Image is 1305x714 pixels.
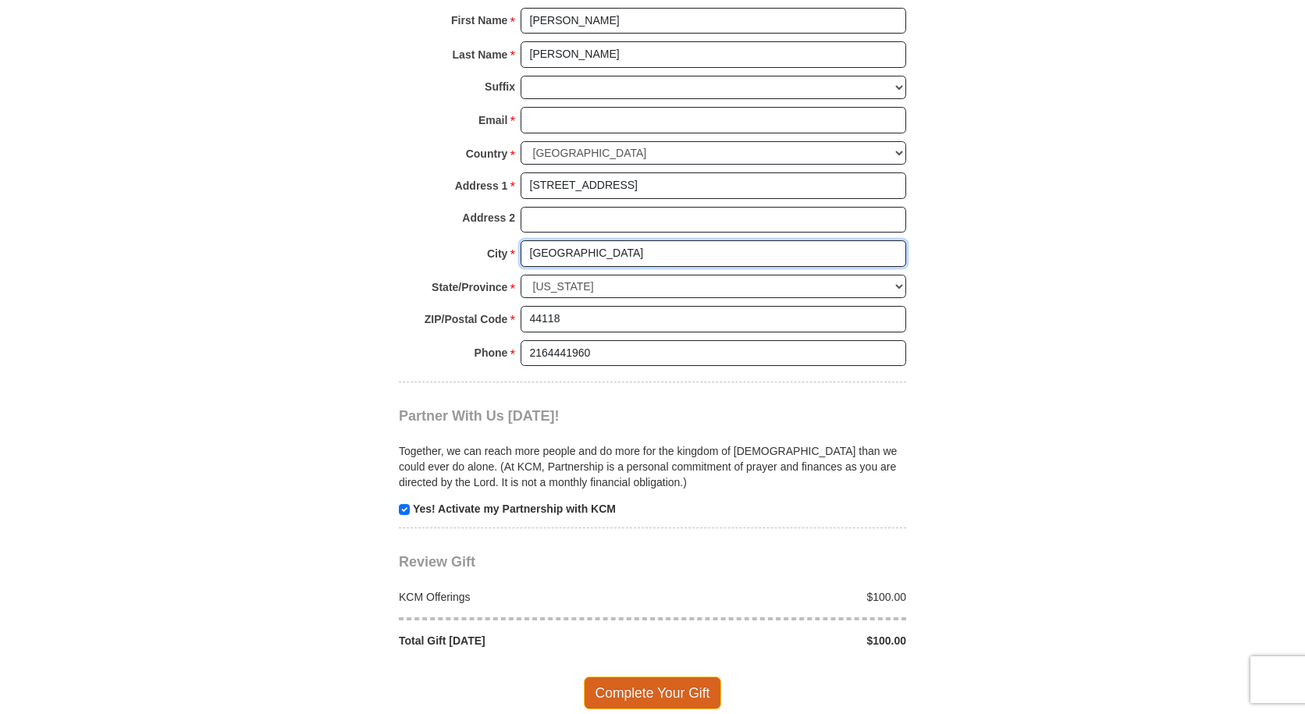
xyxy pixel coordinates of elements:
p: Together, we can reach more people and do more for the kingdom of [DEMOGRAPHIC_DATA] than we coul... [399,443,906,490]
strong: Address 2 [462,207,515,229]
strong: Country [466,143,508,165]
div: Total Gift [DATE] [391,633,653,648]
span: Complete Your Gift [584,677,722,709]
div: $100.00 [652,589,915,605]
strong: Address 1 [455,175,508,197]
strong: Email [478,109,507,131]
strong: Yes! Activate my Partnership with KCM [413,503,616,515]
strong: Suffix [485,76,515,98]
strong: State/Province [432,276,507,298]
span: Partner With Us [DATE]! [399,408,560,424]
div: $100.00 [652,633,915,648]
strong: Last Name [453,44,508,66]
span: Review Gift [399,554,475,570]
strong: First Name [451,9,507,31]
strong: City [487,243,507,265]
strong: ZIP/Postal Code [425,308,508,330]
div: KCM Offerings [391,589,653,605]
strong: Phone [475,342,508,364]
